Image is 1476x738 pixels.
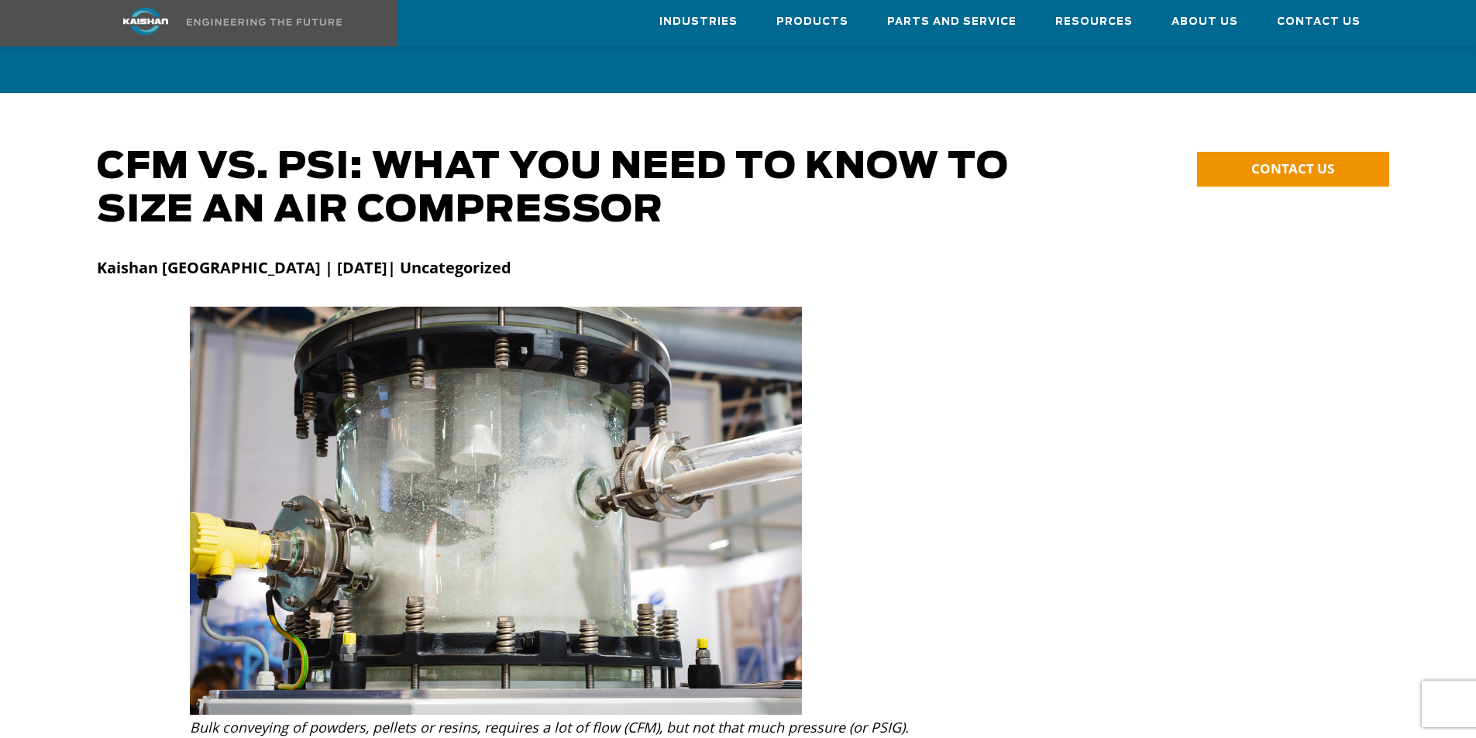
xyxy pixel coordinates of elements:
a: Contact Us [1277,1,1361,43]
a: CONTACT US [1197,152,1389,187]
a: Industries [659,1,738,43]
a: About Us [1172,1,1238,43]
h1: CFM vs. PSI: What You Need to Know to Size an Air Compressor [97,146,1055,232]
span: Industries [659,13,738,31]
span: Parts and Service [887,13,1017,31]
a: Resources [1055,1,1133,43]
span: About Us [1172,13,1238,31]
a: Products [776,1,848,43]
strong: Kaishan [GEOGRAPHIC_DATA] | [DATE]| Uncategorized [97,257,511,278]
span: Contact Us [1277,13,1361,31]
span: Products [776,13,848,31]
span: Resources [1055,13,1133,31]
img: Engineering the future [187,19,342,26]
img: kaishan logo [88,8,204,35]
img: High CFM, low PSIG [190,307,802,715]
i: Bulk conveying of powders, pellets or resins, requires a lot of flow (CFM), but not that much pre... [190,718,909,736]
span: CONTACT US [1251,160,1334,177]
a: Parts and Service [887,1,1017,43]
